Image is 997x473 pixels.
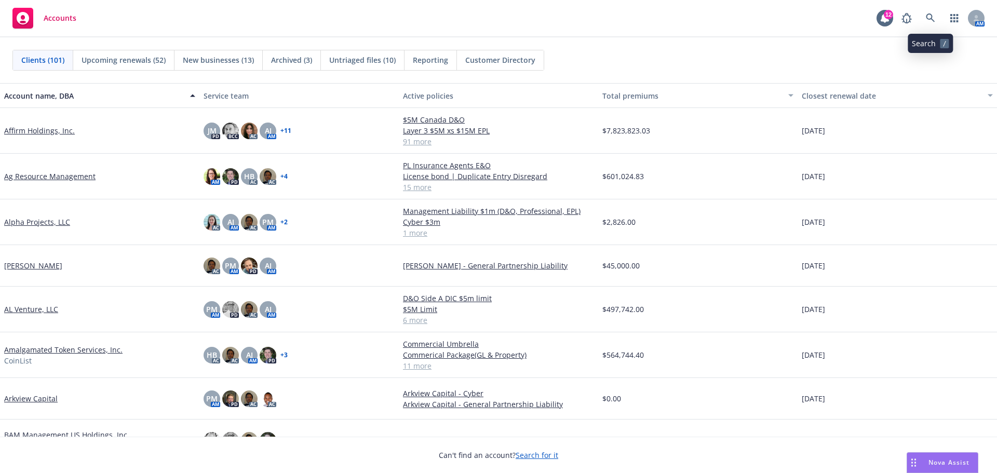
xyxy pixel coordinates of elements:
img: photo [222,168,239,185]
span: Nova Assist [928,458,969,467]
span: [DATE] [802,171,825,182]
span: $497,742.00 [602,304,644,315]
button: Active policies [399,83,598,108]
a: [PERSON_NAME] - General Partnership Liability [403,260,594,271]
a: BAM Management US Holdings, Inc. [4,429,129,440]
span: Untriaged files (10) [329,55,396,65]
span: [DATE] [802,125,825,136]
a: + 11 [280,128,291,134]
a: Cyber $3m [403,217,594,227]
span: [DATE] [802,260,825,271]
div: Drag to move [907,453,920,472]
span: $601,024.83 [602,171,644,182]
img: photo [222,390,239,407]
a: Management Liability $1m (D&O, Professional, EPL) [403,206,594,217]
span: $0.00 [602,393,621,404]
span: $0.00 [602,435,621,445]
a: Switch app [944,8,965,29]
div: Service team [204,90,395,101]
span: [DATE] [802,304,825,315]
img: photo [204,432,220,449]
a: Accounts [8,4,80,33]
img: photo [260,390,276,407]
span: Archived (3) [271,55,312,65]
span: AJ [246,349,253,360]
a: Search [920,8,941,29]
span: $2,826.00 [602,217,636,227]
div: Closest renewal date [802,90,981,101]
img: photo [241,214,258,231]
span: PM [206,304,218,315]
a: Search for it [516,450,558,460]
img: photo [204,214,220,231]
img: photo [204,168,220,185]
a: + 2 [280,219,288,225]
span: AJ [265,260,272,271]
span: AJ [265,125,272,136]
a: Alpha Projects, LLC [4,217,70,227]
a: D&O Side A DIC $5m limit [403,293,594,304]
a: Arkview Capital - General Partnership Liability [403,399,594,410]
button: Service team [199,83,399,108]
a: Layer 3 $5M xs $15M EPL [403,125,594,136]
span: Accounts [44,14,76,22]
button: Nova Assist [907,452,978,473]
a: $5M Canada D&O [403,114,594,125]
a: 1 more [403,227,594,238]
div: Total premiums [602,90,782,101]
img: photo [222,432,239,449]
div: 12 [884,10,893,19]
img: photo [241,123,258,139]
a: 91 more [403,136,594,147]
a: Arkview Capital - Cyber [403,388,594,399]
span: $7,823,823.03 [602,125,650,136]
span: [DATE] [802,349,825,360]
span: PM [262,217,274,227]
button: Closest renewal date [798,83,997,108]
a: PL Insurance Agents E&O [403,160,594,171]
span: Clients (101) [21,55,64,65]
span: $564,744.40 [602,349,644,360]
a: Report a Bug [896,8,917,29]
div: Active policies [403,90,594,101]
div: Account name, DBA [4,90,184,101]
a: Commercial Umbrella [403,339,594,349]
span: CoinList [4,355,32,366]
span: New businesses (13) [183,55,254,65]
span: Customer Directory [465,55,535,65]
a: [PERSON_NAME] [4,260,62,271]
span: JM [208,125,217,136]
img: photo [241,258,258,274]
span: Reporting [413,55,448,65]
a: 15 more [403,182,594,193]
span: - [403,435,406,445]
button: Total premiums [598,83,798,108]
span: - [802,435,804,445]
img: photo [241,301,258,318]
a: License bond | Duplicate Entry Disregard [403,171,594,182]
span: [DATE] [802,393,825,404]
span: [DATE] [802,217,825,227]
img: photo [241,390,258,407]
a: Commerical Package(GL & Property) [403,349,594,360]
span: PM [206,393,218,404]
span: HB [244,171,254,182]
img: photo [222,123,239,139]
img: photo [204,258,220,274]
span: HB [207,349,217,360]
a: 6 more [403,315,594,326]
img: photo [260,347,276,363]
a: + 4 [280,173,288,180]
a: Affirm Holdings, Inc. [4,125,75,136]
img: photo [241,432,258,449]
img: photo [260,432,276,449]
span: Can't find an account? [439,450,558,461]
img: photo [222,347,239,363]
a: Amalgamated Token Services, Inc. [4,344,123,355]
a: $5M Limit [403,304,594,315]
span: PM [225,260,236,271]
